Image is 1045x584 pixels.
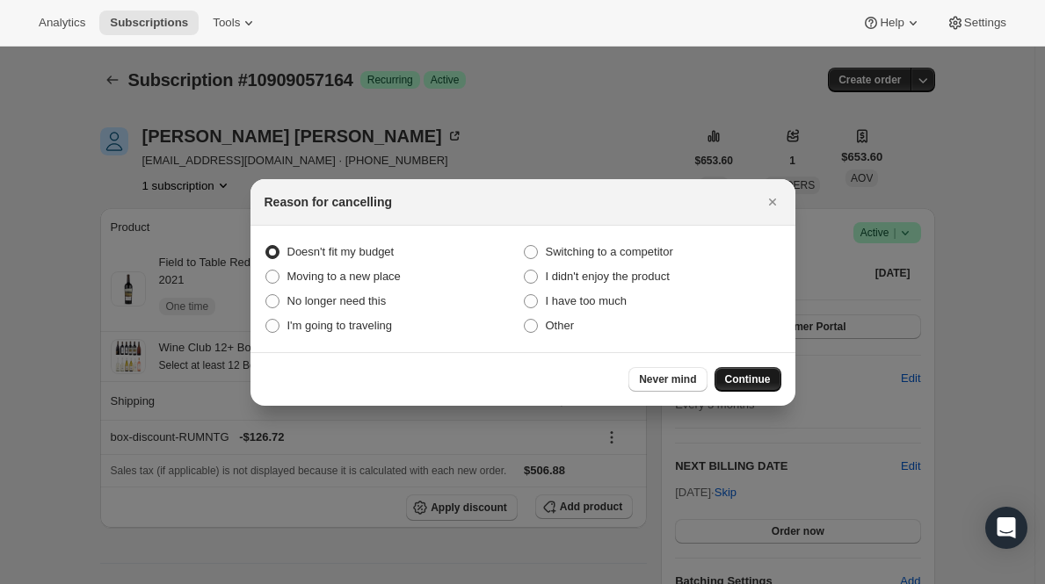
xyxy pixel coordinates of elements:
span: Analytics [39,16,85,30]
span: I have too much [546,294,628,307]
button: Analytics [28,11,96,35]
button: Never mind [628,367,707,392]
button: Subscriptions [99,11,199,35]
span: Tools [213,16,240,30]
span: No longer need this [287,294,387,307]
span: Moving to a new place [287,270,401,283]
span: Other [546,319,575,332]
span: Subscriptions [110,16,188,30]
div: Open Intercom Messenger [985,507,1027,549]
button: Close [760,190,785,214]
span: I didn't enjoy the product [546,270,670,283]
span: Help [880,16,903,30]
button: Tools [202,11,268,35]
button: Continue [715,367,781,392]
button: Settings [936,11,1017,35]
span: Settings [964,16,1006,30]
button: Help [852,11,932,35]
span: Never mind [639,372,696,386]
span: I'm going to traveling [287,319,393,332]
h2: Reason for cancelling [265,193,392,211]
span: Doesn't fit my budget [287,245,395,258]
span: Switching to a competitor [546,245,673,258]
span: Continue [725,372,771,386]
